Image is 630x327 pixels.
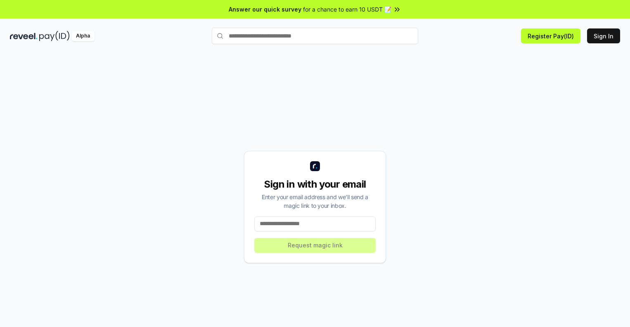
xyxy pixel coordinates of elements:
div: Sign in with your email [254,178,376,191]
div: Enter your email address and we’ll send a magic link to your inbox. [254,193,376,210]
img: pay_id [39,31,70,41]
button: Register Pay(ID) [521,28,580,43]
span: Answer our quick survey [229,5,301,14]
div: Alpha [71,31,95,41]
button: Sign In [587,28,620,43]
img: reveel_dark [10,31,38,41]
span: for a chance to earn 10 USDT 📝 [303,5,391,14]
img: logo_small [310,161,320,171]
